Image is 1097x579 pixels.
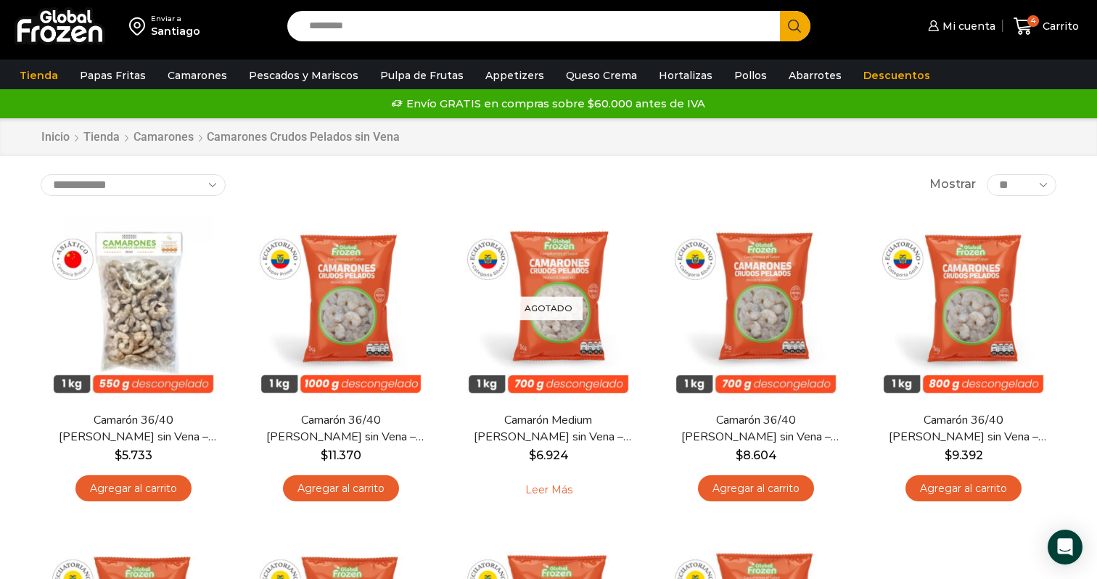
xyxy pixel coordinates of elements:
[856,62,937,89] a: Descuentos
[258,412,424,445] a: Camarón 36/40 [PERSON_NAME] sin Vena – Super Prime – Caja 10 kg
[321,448,328,462] span: $
[133,129,194,146] a: Camarones
[529,448,536,462] span: $
[207,130,400,144] h1: Camarones Crudos Pelados sin Vena
[698,475,814,502] a: Agregar al carrito: “Camarón 36/40 Crudo Pelado sin Vena - Silver - Caja 10 kg”
[880,412,1047,445] a: Camarón 36/40 [PERSON_NAME] sin Vena – Gold – Caja 10 kg
[41,174,226,196] select: Pedido de la tienda
[129,14,151,38] img: address-field-icon.svg
[151,14,200,24] div: Enviar a
[83,129,120,146] a: Tienda
[559,62,644,89] a: Queso Crema
[652,62,720,89] a: Hortalizas
[529,448,569,462] bdi: 6.924
[41,129,400,146] nav: Breadcrumb
[1048,530,1082,564] div: Open Intercom Messenger
[924,12,995,41] a: Mi cuenta
[75,475,192,502] a: Agregar al carrito: “Camarón 36/40 Crudo Pelado sin Vena - Bronze - Caja 10 kg”
[945,448,952,462] span: $
[727,62,774,89] a: Pollos
[160,62,234,89] a: Camarones
[41,129,70,146] a: Inicio
[1039,19,1079,33] span: Carrito
[1027,15,1039,27] span: 4
[1010,9,1082,44] a: 4 Carrito
[151,24,200,38] div: Santiago
[12,62,65,89] a: Tienda
[905,475,1022,502] a: Agregar al carrito: “Camarón 36/40 Crudo Pelado sin Vena - Gold - Caja 10 kg”
[945,448,983,462] bdi: 9.392
[514,296,583,320] p: Agotado
[73,62,153,89] a: Papas Fritas
[780,11,810,41] button: Search button
[465,412,632,445] a: Camarón Medium [PERSON_NAME] sin Vena – Silver – Caja 10 kg
[478,62,551,89] a: Appetizers
[503,475,595,506] a: Leé más sobre “Camarón Medium Crudo Pelado sin Vena - Silver - Caja 10 kg”
[283,475,399,502] a: Agregar al carrito: “Camarón 36/40 Crudo Pelado sin Vena - Super Prime - Caja 10 kg”
[115,448,152,462] bdi: 5.733
[736,448,777,462] bdi: 8.604
[781,62,849,89] a: Abarrotes
[115,448,122,462] span: $
[50,412,217,445] a: Camarón 36/40 [PERSON_NAME] sin Vena – Bronze – Caja 10 kg
[373,62,471,89] a: Pulpa de Frutas
[929,176,976,193] span: Mostrar
[242,62,366,89] a: Pescados y Mariscos
[736,448,743,462] span: $
[939,19,995,33] span: Mi cuenta
[673,412,839,445] a: Camarón 36/40 [PERSON_NAME] sin Vena – Silver – Caja 10 kg
[321,448,361,462] bdi: 11.370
